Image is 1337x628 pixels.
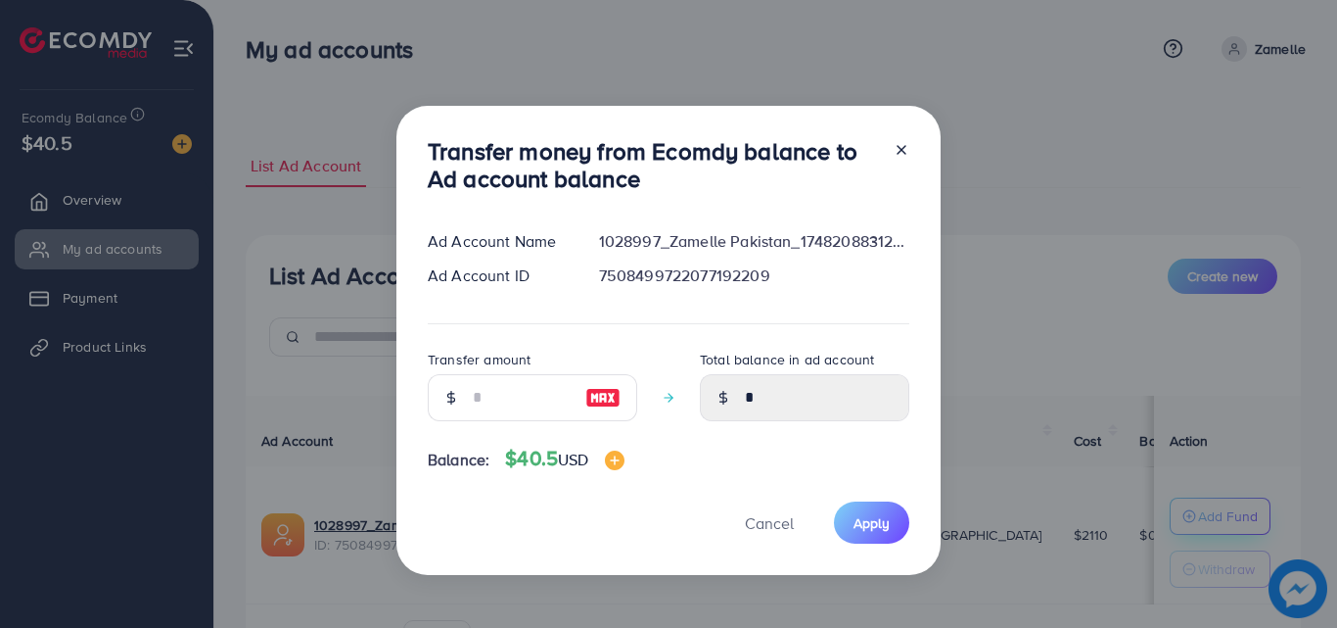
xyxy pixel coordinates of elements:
label: Total balance in ad account [700,350,874,369]
div: Ad Account Name [412,230,583,253]
img: image [585,386,621,410]
span: Apply [853,513,890,533]
img: image [605,451,624,470]
h4: $40.5 [505,447,623,471]
span: Cancel [745,512,794,534]
span: USD [558,449,588,470]
label: Transfer amount [428,350,530,369]
div: 1028997_Zamelle Pakistan_1748208831279 [583,230,925,253]
button: Apply [834,502,909,544]
h3: Transfer money from Ecomdy balance to Ad account balance [428,137,878,194]
div: 7508499722077192209 [583,265,925,287]
button: Cancel [720,502,818,544]
div: Ad Account ID [412,265,583,287]
span: Balance: [428,449,489,471]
